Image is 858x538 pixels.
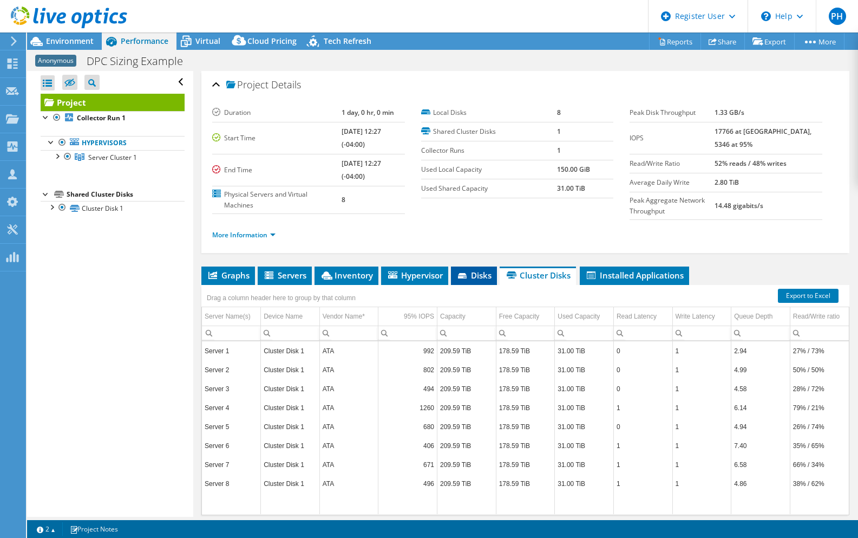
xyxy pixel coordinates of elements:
[557,165,590,174] b: 150.00 GiB
[421,164,558,175] label: Used Local Capacity
[202,360,261,379] td: Column Server Name(s), Value Server 2
[261,455,320,474] td: Column Device Name, Value Cluster Disk 1
[496,379,555,398] td: Column Free Capacity, Value 178.59 TiB
[378,360,437,379] td: Column 95% IOPS, Value 802
[261,307,320,326] td: Device Name Column
[378,455,437,474] td: Column 95% IOPS, Value 671
[613,417,672,436] td: Column Read Latency, Value 0
[263,270,306,281] span: Servers
[613,455,672,474] td: Column Read Latency, Value 1
[378,341,437,360] td: Column 95% IOPS, Value 992
[676,310,715,323] div: Write Latency
[672,455,731,474] td: Column Write Latency, Value 1
[212,133,342,144] label: Start Time
[319,326,378,340] td: Column Vendor Name*, Filter cell
[613,326,672,340] td: Column Read Latency, Filter cell
[437,326,496,340] td: Column Capacity, Filter cell
[202,341,261,360] td: Column Server Name(s), Value Server 1
[829,8,846,25] span: PH
[319,341,378,360] td: Column Vendor Name*, Value ATA
[731,417,790,436] td: Column Queue Depth, Value 4.94
[555,379,614,398] td: Column Used Capacity, Value 31.00 TiB
[731,307,790,326] td: Queue Depth Column
[555,474,614,493] td: Column Used Capacity, Value 31.00 TiB
[440,310,466,323] div: Capacity
[212,107,342,118] label: Duration
[421,145,558,156] label: Collector Runs
[202,474,261,493] td: Column Server Name(s), Value Server 8
[35,55,76,67] span: Anonymous
[613,379,672,398] td: Column Read Latency, Value 0
[378,307,437,326] td: 95% IOPS Column
[404,310,434,323] div: 95% IOPS
[202,436,261,455] td: Column Server Name(s), Value Server 6
[731,326,790,340] td: Column Queue Depth, Filter cell
[731,398,790,417] td: Column Queue Depth, Value 6.14
[261,326,320,340] td: Column Device Name, Filter cell
[88,153,137,162] span: Server Cluster 1
[672,360,731,379] td: Column Write Latency, Value 1
[437,455,496,474] td: Column Capacity, Value 209.59 TiB
[46,36,94,46] span: Environment
[202,417,261,436] td: Column Server Name(s), Value Server 5
[672,436,731,455] td: Column Write Latency, Value 1
[557,127,561,136] b: 1
[496,474,555,493] td: Column Free Capacity, Value 178.59 TiB
[437,307,496,326] td: Capacity Column
[557,146,561,155] b: 1
[261,398,320,417] td: Column Device Name, Value Cluster Disk 1
[731,341,790,360] td: Column Queue Depth, Value 2.94
[555,455,614,474] td: Column Used Capacity, Value 31.00 TiB
[499,310,540,323] div: Free Capacity
[319,398,378,417] td: Column Vendor Name*, Value ATA
[613,341,672,360] td: Column Read Latency, Value 0
[630,158,715,169] label: Read/Write Ratio
[261,379,320,398] td: Column Device Name, Value Cluster Disk 1
[41,150,185,164] a: Server Cluster 1
[121,36,168,46] span: Performance
[672,417,731,436] td: Column Write Latency, Value 1
[212,165,342,176] label: End Time
[731,474,790,493] td: Column Queue Depth, Value 4.86
[378,379,437,398] td: Column 95% IOPS, Value 494
[387,270,443,281] span: Hypervisor
[378,474,437,493] td: Column 95% IOPS, Value 496
[496,417,555,436] td: Column Free Capacity, Value 178.59 TiB
[378,417,437,436] td: Column 95% IOPS, Value 680
[778,289,839,303] a: Export to Excel
[613,474,672,493] td: Column Read Latency, Value 1
[790,455,849,474] td: Column Read/Write ratio, Value 66% / 34%
[342,108,394,117] b: 1 day, 0 hr, 0 min
[319,474,378,493] td: Column Vendor Name*, Value ATA
[437,379,496,398] td: Column Capacity, Value 209.59 TiB
[496,360,555,379] td: Column Free Capacity, Value 178.59 TiB
[790,417,849,436] td: Column Read/Write ratio, Value 26% / 74%
[202,307,261,326] td: Server Name(s) Column
[731,436,790,455] td: Column Queue Depth, Value 7.40
[790,474,849,493] td: Column Read/Write ratio, Value 38% / 62%
[41,111,185,125] a: Collector Run 1
[202,326,261,340] td: Column Server Name(s), Filter cell
[672,326,731,340] td: Column Write Latency, Filter cell
[630,195,715,217] label: Peak Aggregate Network Throughput
[630,133,715,144] label: IOPS
[320,270,373,281] span: Inventory
[731,455,790,474] td: Column Queue Depth, Value 6.58
[437,417,496,436] td: Column Capacity, Value 209.59 TiB
[261,341,320,360] td: Column Device Name, Value Cluster Disk 1
[496,398,555,417] td: Column Free Capacity, Value 178.59 TiB
[790,436,849,455] td: Column Read/Write ratio, Value 35% / 65%
[505,270,571,281] span: Cluster Disks
[207,270,250,281] span: Graphs
[790,360,849,379] td: Column Read/Write ratio, Value 50% / 50%
[319,379,378,398] td: Column Vendor Name*, Value ATA
[261,436,320,455] td: Column Device Name, Value Cluster Disk 1
[793,310,840,323] div: Read/Write ratio
[731,360,790,379] td: Column Queue Depth, Value 4.99
[205,310,251,323] div: Server Name(s)
[672,398,731,417] td: Column Write Latency, Value 1
[437,341,496,360] td: Column Capacity, Value 209.59 TiB
[496,436,555,455] td: Column Free Capacity, Value 178.59 TiB
[630,107,715,118] label: Peak Disk Throughput
[794,33,844,50] a: More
